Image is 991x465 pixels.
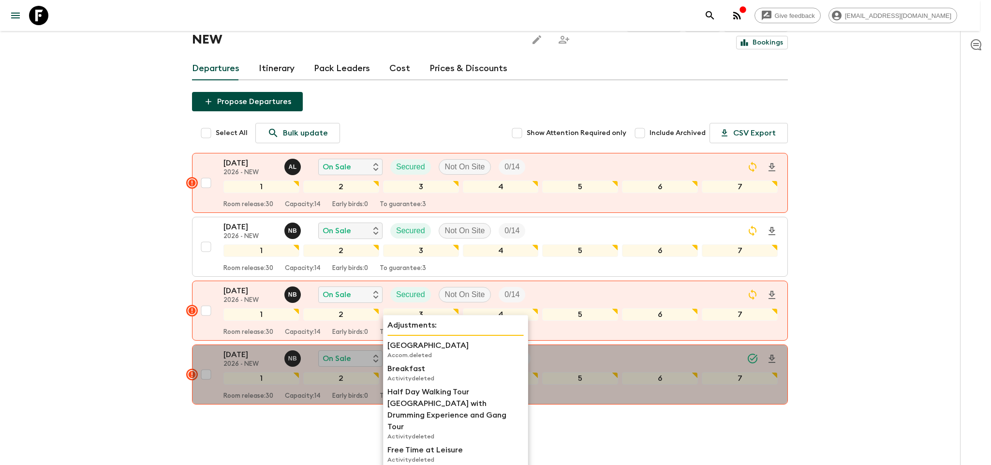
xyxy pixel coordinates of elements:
[383,244,459,257] div: 3
[303,180,379,193] div: 2
[769,12,820,19] span: Give feedback
[223,297,277,304] p: 2026 - NEW
[387,433,524,440] p: Activity deleted
[223,329,273,336] p: Room release: 30
[396,225,425,237] p: Secured
[396,161,425,173] p: Secured
[429,57,507,80] a: Prices & Discounts
[542,372,618,385] div: 5
[259,57,295,80] a: Itinerary
[387,319,524,331] p: Adjustments:
[223,372,299,385] div: 1
[223,360,277,368] p: 2026 - NEW
[700,6,720,25] button: search adventures
[747,161,758,173] svg: Sync Required - Changes detected
[702,308,778,321] div: 7
[527,128,626,138] span: Show Attention Required only
[383,308,459,321] div: 3
[504,225,519,237] p: 0 / 14
[445,289,485,300] p: Not On Site
[314,57,370,80] a: Pack Leaders
[650,128,706,138] span: Include Archived
[747,353,758,364] svg: Synced Successfully
[387,375,524,382] p: Activity deleted
[389,57,410,80] a: Cost
[323,289,351,300] p: On Sale
[622,180,698,193] div: 6
[622,244,698,257] div: 6
[387,444,524,456] p: Free Time at Leisure
[527,30,547,49] button: Edit this itinerary
[332,392,368,400] p: Early birds: 0
[396,289,425,300] p: Secured
[387,363,524,375] p: Breakfast
[504,289,519,300] p: 0 / 14
[380,392,426,400] p: To guarantee: 3
[702,244,778,257] div: 7
[216,128,248,138] span: Select All
[463,308,539,321] div: 4
[223,180,299,193] div: 1
[223,221,277,233] p: [DATE]
[499,223,525,239] div: Trip Fill
[499,159,525,175] div: Trip Fill
[303,308,379,321] div: 2
[499,287,525,302] div: Trip Fill
[223,169,277,177] p: 2026 - NEW
[284,353,303,361] span: Nafise Blake
[383,180,459,193] div: 3
[192,92,303,111] button: Propose Departures
[223,157,277,169] p: [DATE]
[323,353,351,364] p: On Sale
[622,372,698,385] div: 6
[542,308,618,321] div: 5
[192,57,239,80] a: Departures
[223,308,299,321] div: 1
[284,225,303,233] span: Nafise Blake
[223,285,277,297] p: [DATE]
[445,161,485,173] p: Not On Site
[303,372,379,385] div: 2
[223,244,299,257] div: 1
[463,180,539,193] div: 4
[380,201,426,209] p: To guarantee: 3
[283,127,328,139] p: Bulk update
[445,225,485,237] p: Not On Site
[332,265,368,272] p: Early birds: 0
[288,291,297,299] p: N B
[747,225,758,237] svg: Sync Required - Changes detected
[702,372,778,385] div: 7
[285,392,321,400] p: Capacity: 14
[303,244,379,257] div: 2
[288,163,296,171] p: A L
[504,161,519,173] p: 0 / 14
[702,180,778,193] div: 7
[380,265,426,272] p: To guarantee: 3
[766,353,778,365] svg: Download Onboarding
[554,30,574,49] span: Share this itinerary
[323,161,351,173] p: On Sale
[622,308,698,321] div: 6
[387,340,524,351] p: [GEOGRAPHIC_DATA]
[747,289,758,300] svg: Sync Required - Changes detected
[766,225,778,237] svg: Download Onboarding
[840,12,957,19] span: [EMAIL_ADDRESS][DOMAIN_NAME]
[736,36,788,49] a: Bookings
[542,180,618,193] div: 5
[285,201,321,209] p: Capacity: 14
[223,265,273,272] p: Room release: 30
[463,244,539,257] div: 4
[766,162,778,173] svg: Download Onboarding
[223,349,277,360] p: [DATE]
[387,386,524,433] p: Half Day Walking Tour [GEOGRAPHIC_DATA] with Drumming Experience and Gang Tour
[542,244,618,257] div: 5
[387,351,524,359] p: Accom. deleted
[380,329,426,336] p: To guarantee: 3
[223,201,273,209] p: Room release: 30
[284,162,303,169] span: Abdiel Luis
[6,6,25,25] button: menu
[323,225,351,237] p: On Sale
[766,289,778,301] svg: Download Onboarding
[285,329,321,336] p: Capacity: 14
[285,265,321,272] p: Capacity: 14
